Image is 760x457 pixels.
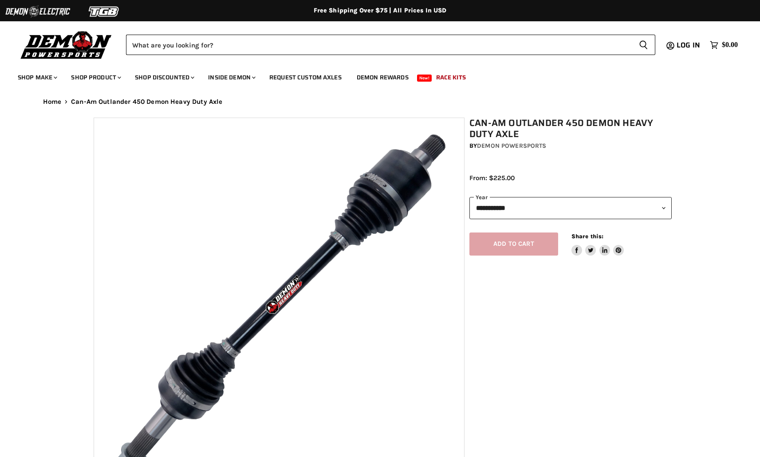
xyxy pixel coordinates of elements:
[25,98,735,106] nav: Breadcrumbs
[11,68,63,87] a: Shop Make
[71,3,138,20] img: TGB Logo 2
[126,35,632,55] input: Search
[469,174,515,182] span: From: $225.00
[673,41,705,49] a: Log in
[417,75,432,82] span: New!
[71,98,222,106] span: Can-Am Outlander 450 Demon Heavy Duty Axle
[477,142,546,150] a: Demon Powersports
[722,41,738,49] span: $0.00
[201,68,261,87] a: Inside Demon
[43,98,62,106] a: Home
[263,68,348,87] a: Request Custom Axles
[64,68,126,87] a: Shop Product
[677,39,700,51] span: Log in
[25,7,735,15] div: Free Shipping Over $75 | All Prices In USD
[11,65,736,87] ul: Main menu
[350,68,415,87] a: Demon Rewards
[429,68,473,87] a: Race Kits
[18,29,115,60] img: Demon Powersports
[571,233,603,240] span: Share this:
[469,197,672,219] select: year
[469,141,672,151] div: by
[469,118,672,140] h1: Can-Am Outlander 450 Demon Heavy Duty Axle
[128,68,200,87] a: Shop Discounted
[126,35,655,55] form: Product
[705,39,742,51] a: $0.00
[4,3,71,20] img: Demon Electric Logo 2
[571,232,624,256] aside: Share this:
[632,35,655,55] button: Search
